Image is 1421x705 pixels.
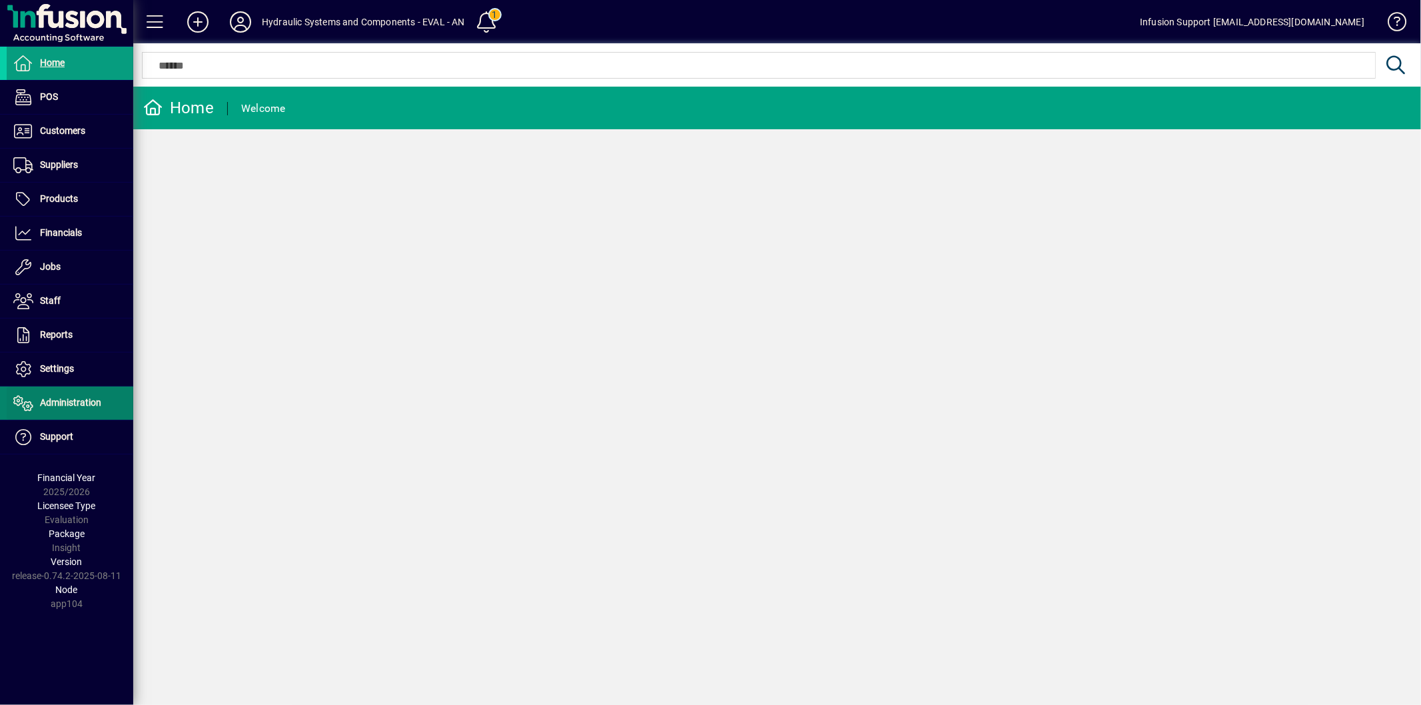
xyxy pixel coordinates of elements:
span: Version [51,556,83,567]
span: Jobs [40,261,61,272]
div: Welcome [241,98,286,119]
button: Add [177,10,219,34]
span: Node [56,584,78,595]
span: Financial Year [38,472,96,483]
a: Settings [7,352,133,386]
span: Suppliers [40,159,78,170]
span: Customers [40,125,85,136]
span: Support [40,431,73,442]
a: POS [7,81,133,114]
a: Financials [7,217,133,250]
span: Staff [40,295,61,306]
span: Administration [40,397,101,408]
div: Hydraulic Systems and Components - EVAL - AN [262,11,465,33]
a: Support [7,420,133,454]
a: Products [7,183,133,216]
span: Financials [40,227,82,238]
div: Infusion Support [EMAIL_ADDRESS][DOMAIN_NAME] [1140,11,1364,33]
a: Jobs [7,251,133,284]
span: Package [49,528,85,539]
span: POS [40,91,58,102]
a: Suppliers [7,149,133,182]
a: Administration [7,386,133,420]
a: Customers [7,115,133,148]
div: Home [143,97,214,119]
span: Settings [40,363,74,374]
span: Licensee Type [38,500,96,511]
span: Reports [40,329,73,340]
span: Home [40,57,65,68]
a: Reports [7,319,133,352]
a: Staff [7,285,133,318]
span: Products [40,193,78,204]
button: Profile [219,10,262,34]
a: Knowledge Base [1378,3,1404,46]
